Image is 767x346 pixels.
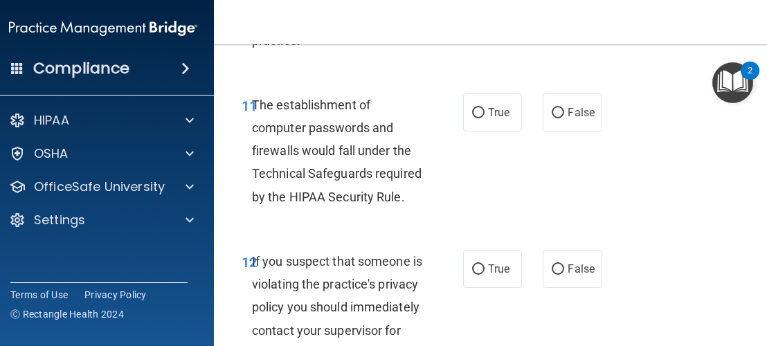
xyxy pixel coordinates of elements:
[9,212,194,228] a: Settings
[10,288,68,302] a: Terms of Use
[9,15,197,42] img: PMB logo
[748,71,752,89] div: 2
[488,106,509,119] span: True
[10,307,124,321] span: Ⓒ Rectangle Health 2024
[242,98,257,114] span: 11
[252,98,422,204] span: The establishment of computer passwords and firewalls would fall under the Technical Safeguards r...
[568,106,595,119] span: False
[472,108,485,118] input: True
[552,264,564,275] input: False
[9,112,194,129] a: HIPAA
[34,145,69,162] p: OSHA
[472,264,485,275] input: True
[9,145,194,162] a: OSHA
[242,254,257,271] span: 12
[34,112,69,129] p: HIPAA
[712,62,753,103] button: Open Resource Center, 2 new notifications
[33,59,129,78] h4: Compliance
[552,108,564,118] input: False
[488,262,509,275] span: True
[568,262,595,275] span: False
[34,179,165,195] p: OfficeSafe University
[84,288,147,302] a: Privacy Policy
[9,179,194,195] a: OfficeSafe University
[34,212,85,228] p: Settings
